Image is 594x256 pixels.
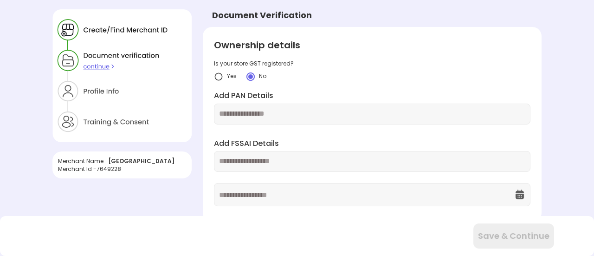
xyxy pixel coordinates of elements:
div: Ownership details [214,38,530,52]
label: Add PAN Details [214,91,530,101]
img: OcXK764TI_dg1n3pJKAFuNcYfYqBKGvmbXteblFrPew4KBASBbPUoKPFDRZzLe5z5khKOkBCrBseVNl8W_Mqhk0wgJF92Dyy9... [514,189,525,200]
label: Add FSSAI Details [214,138,530,149]
div: Document Verification [212,9,312,21]
div: Merchant Id - 7649228 [58,165,186,173]
img: xZtaNGYO7ZEa_Y6BGN0jBbY4tz3zD8CMWGtK9DYT203r_wSWJgC64uaYzQv0p6I5U3yzNyQZ90jnSGEji8ItH6xpax9JibOI_... [52,9,192,142]
button: Save & Continue [473,223,554,249]
div: Merchant Name - [58,157,186,165]
img: crlYN1wOekqfTXo2sKdO7mpVD4GIyZBlBCY682TI1bTNaOsxckEXOmACbAD6EYcPGHR5wXB9K-wSeRvGOQTikGGKT-kEDVP-b... [246,72,255,81]
img: yidvdI1b1At5fYgYeHdauqyvT_pgttO64BpF2mcDGQwz_NKURL8lp7m2JUJk3Onwh4FIn8UgzATYbhG5vtZZpSXeknhWnnZDd... [214,72,223,81]
span: No [259,72,266,80]
div: Is your store GST registered? [214,59,530,67]
span: Yes [227,72,237,80]
span: [GEOGRAPHIC_DATA] [108,157,174,165]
